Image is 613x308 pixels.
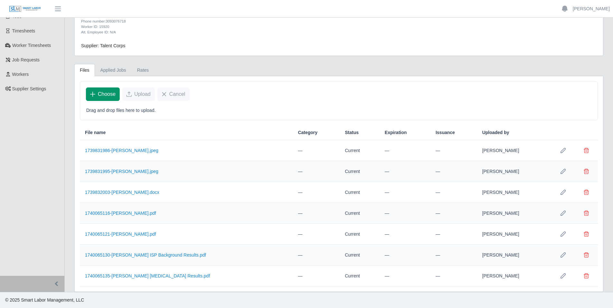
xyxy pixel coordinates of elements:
td: — [380,266,431,286]
td: Current [340,203,380,224]
button: Row Edit [557,269,570,282]
td: — [293,266,340,286]
button: Delete file [580,186,593,199]
td: Current [340,182,380,203]
td: [PERSON_NAME] [477,161,552,182]
button: Row Edit [557,144,570,157]
span: Status [345,129,359,136]
td: — [293,245,340,266]
span: Supplier Settings [12,86,46,91]
td: Current [340,224,380,245]
span: Uploaded by [482,129,509,136]
span: Job Requests [12,57,40,62]
td: — [431,161,477,182]
a: 1740065130-[PERSON_NAME] ISP Background Results.pdf [85,252,206,258]
a: [PERSON_NAME] [573,5,610,12]
button: Delete file [580,228,593,240]
a: Applied Jobs [95,64,132,77]
td: [PERSON_NAME] [477,182,552,203]
div: Worker ID: 15920 [81,24,378,30]
a: 1740065135-[PERSON_NAME] [MEDICAL_DATA] Results.pdf [85,273,210,278]
td: — [380,182,431,203]
span: Worker Timesheets [12,43,51,48]
a: 1740065121-[PERSON_NAME].pdf [85,231,156,237]
p: Drag and drop files here to upload. [86,107,591,114]
td: — [431,203,477,224]
span: Cancel [169,90,185,98]
div: Phone number: [81,19,378,24]
td: [PERSON_NAME] [477,140,552,161]
a: 1739832003-[PERSON_NAME].docx [85,190,159,195]
td: — [293,224,340,245]
span: Choose [98,90,116,98]
td: — [380,140,431,161]
span: © 2025 Smart Labor Management, LLC [5,297,84,303]
button: Row Edit [557,228,570,240]
td: — [380,203,431,224]
td: — [431,245,477,266]
a: 1739831986-[PERSON_NAME].jpeg [85,148,158,153]
td: — [293,140,340,161]
td: — [293,182,340,203]
span: Workers [12,72,29,77]
td: Current [340,140,380,161]
span: Upload [134,90,151,98]
td: — [293,203,340,224]
img: SLM Logo [9,5,41,13]
td: [PERSON_NAME] [477,266,552,286]
button: Delete file [580,269,593,282]
a: Rates [132,64,154,77]
button: Delete file [580,207,593,220]
span: Expiration [385,129,407,136]
button: Row Edit [557,186,570,199]
button: Row Edit [557,207,570,220]
a: Files [74,64,95,77]
td: [PERSON_NAME] [477,245,552,266]
span: File name [85,129,106,136]
td: [PERSON_NAME] [477,203,552,224]
button: Row Edit [557,165,570,178]
span: Category [298,129,318,136]
td: Current [340,266,380,286]
td: — [431,224,477,245]
td: Current [340,161,380,182]
span: Timesheets [12,28,35,33]
td: [PERSON_NAME] [477,224,552,245]
td: — [380,224,431,245]
td: — [431,266,477,286]
td: — [380,161,431,182]
button: Delete file [580,144,593,157]
td: Current [340,245,380,266]
td: — [431,140,477,161]
button: Row Edit [557,249,570,261]
button: Delete file [580,249,593,261]
td: — [431,182,477,203]
div: Alt. Employee ID: N/A [81,30,378,35]
button: Choose [86,87,120,101]
button: Delete file [580,165,593,178]
whippy-ph: 3093076718 [106,19,126,23]
td: — [380,245,431,266]
button: Cancel [157,87,190,101]
a: 1739831995-[PERSON_NAME].jpeg [85,169,158,174]
span: Issuance [436,129,455,136]
button: Upload [122,87,155,101]
td: — [293,161,340,182]
a: 1740065116-[PERSON_NAME].pdf [85,211,156,216]
span: Supplier: Talent Corps [81,43,125,48]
